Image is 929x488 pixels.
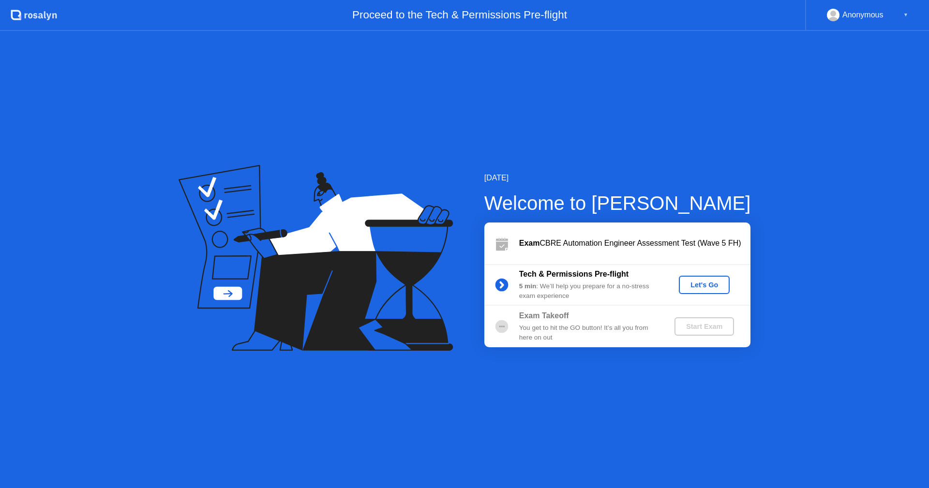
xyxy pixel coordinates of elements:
div: : We’ll help you prepare for a no-stress exam experience [519,281,659,301]
div: You get to hit the GO button! It’s all you from here on out [519,323,659,343]
div: Welcome to [PERSON_NAME] [484,189,751,218]
button: Let's Go [679,276,730,294]
b: Exam [519,239,540,247]
div: Anonymous [842,9,884,21]
div: Let's Go [683,281,726,289]
b: 5 min [519,282,537,290]
button: Start Exam [674,317,734,336]
b: Exam Takeoff [519,311,569,320]
div: Start Exam [678,323,730,330]
div: CBRE Automation Engineer Assessment Test (Wave 5 FH) [519,237,750,249]
div: [DATE] [484,172,751,184]
div: ▼ [903,9,908,21]
b: Tech & Permissions Pre-flight [519,270,629,278]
